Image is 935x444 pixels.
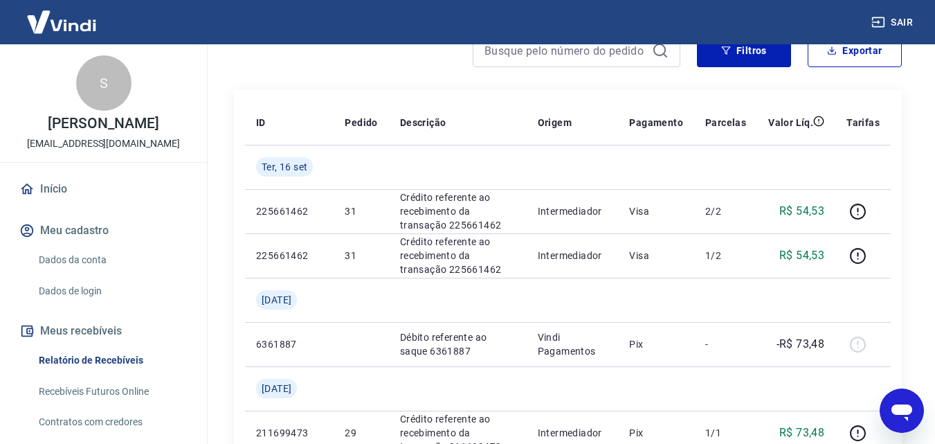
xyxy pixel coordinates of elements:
[17,316,190,346] button: Meus recebíveis
[538,330,608,358] p: Vindi Pagamentos
[400,190,516,232] p: Crédito referente ao recebimento da transação 225661462
[697,34,791,67] button: Filtros
[76,55,131,111] div: S
[846,116,880,130] p: Tarifas
[629,116,683,130] p: Pagamento
[345,249,377,263] p: 31
[779,425,824,441] p: R$ 73,48
[345,204,377,218] p: 31
[48,116,158,131] p: [PERSON_NAME]
[17,1,107,43] img: Vindi
[538,204,608,218] p: Intermediador
[705,426,746,440] p: 1/1
[400,116,446,130] p: Descrição
[705,116,746,130] p: Parcelas
[17,174,190,204] a: Início
[538,426,608,440] p: Intermediador
[27,136,180,151] p: [EMAIL_ADDRESS][DOMAIN_NAME]
[629,249,683,263] p: Visa
[256,337,323,351] p: 6361887
[768,116,813,130] p: Valor Líq.
[880,389,924,433] iframe: Botão para abrir a janela de mensagens, conversa em andamento
[33,408,190,436] a: Contratos com credores
[400,235,516,276] p: Crédito referente ao recebimento da transação 225661462
[33,246,190,274] a: Dados da conta
[705,204,746,218] p: 2/2
[808,34,902,67] button: Exportar
[869,10,918,35] button: Sair
[17,215,190,246] button: Meu cadastro
[256,116,266,130] p: ID
[262,160,307,174] span: Ter, 16 set
[256,249,323,263] p: 225661462
[538,116,572,130] p: Origem
[538,249,608,263] p: Intermediador
[400,330,516,358] p: Débito referente ao saque 6361887
[262,382,291,396] span: [DATE]
[629,204,683,218] p: Visa
[345,426,377,440] p: 29
[629,337,683,351] p: Pix
[705,249,746,263] p: 1/2
[629,426,683,440] p: Pix
[256,426,323,440] p: 211699473
[777,336,825,353] p: -R$ 73,48
[705,337,746,351] p: -
[33,346,190,375] a: Relatório de Recebíveis
[779,247,824,264] p: R$ 54,53
[256,204,323,218] p: 225661462
[484,40,646,61] input: Busque pelo número do pedido
[262,293,291,307] span: [DATE]
[33,277,190,305] a: Dados de login
[779,203,824,220] p: R$ 54,53
[33,378,190,406] a: Recebíveis Futuros Online
[345,116,377,130] p: Pedido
